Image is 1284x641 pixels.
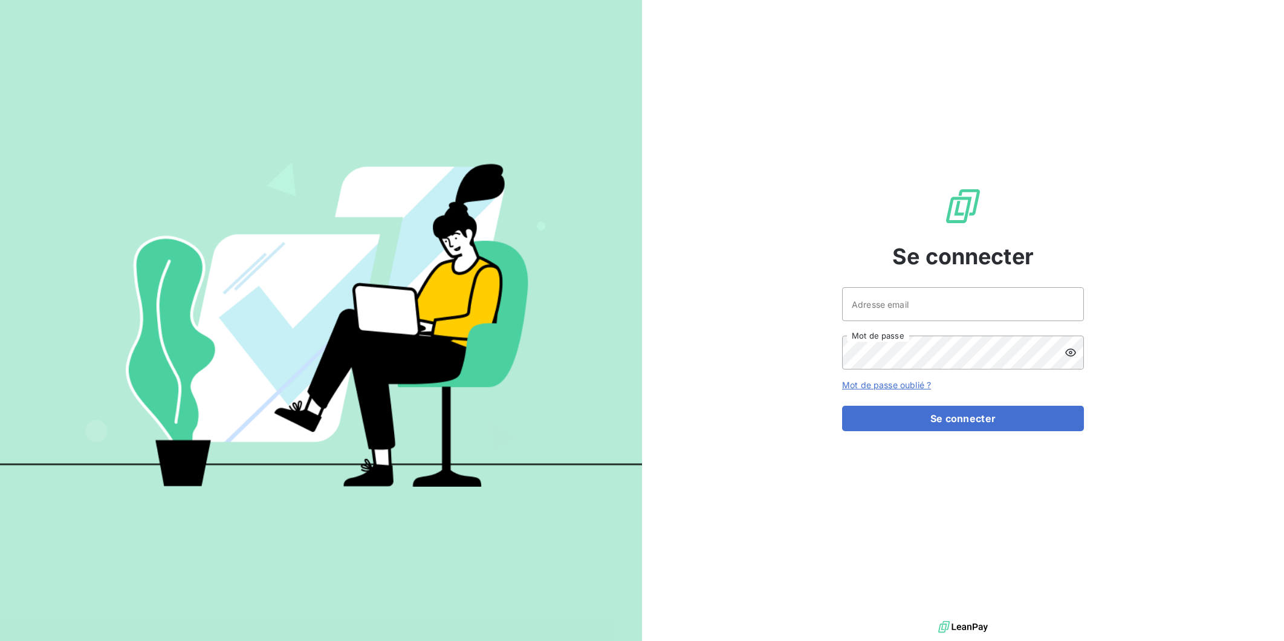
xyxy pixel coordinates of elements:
[944,187,982,226] img: Logo LeanPay
[938,618,988,636] img: logo
[892,240,1034,273] span: Se connecter
[842,287,1084,321] input: placeholder
[842,380,931,390] a: Mot de passe oublié ?
[842,406,1084,431] button: Se connecter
